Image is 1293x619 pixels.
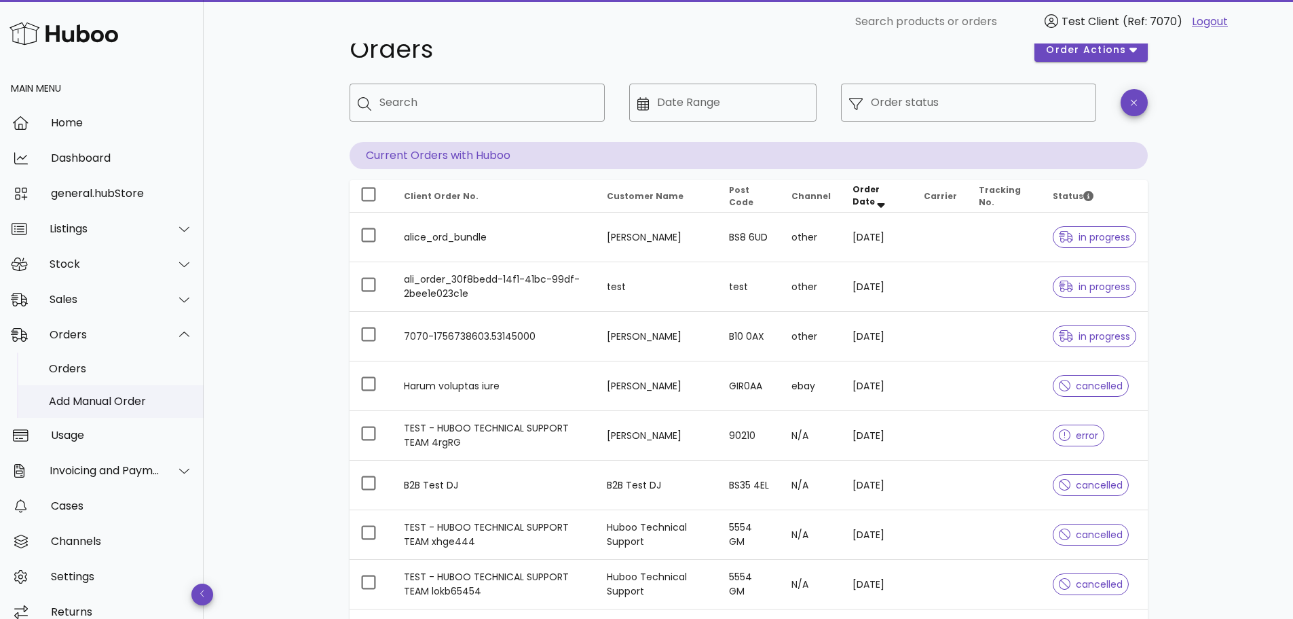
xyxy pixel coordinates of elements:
td: BS35 4EL [718,461,781,510]
th: Channel [781,180,842,213]
td: [DATE] [842,461,913,510]
th: Client Order No. [393,180,597,213]
td: alice_ord_bundle [393,213,597,262]
td: [PERSON_NAME] [596,361,717,411]
span: order actions [1045,43,1127,57]
td: TEST - HUBOO TECHNICAL SUPPORT TEAM xhge444 [393,510,597,560]
td: B2B Test DJ [596,461,717,510]
td: [PERSON_NAME] [596,312,717,361]
div: Returns [51,605,193,618]
span: Order Date [852,183,880,207]
button: order actions [1034,37,1147,62]
td: N/A [781,510,842,560]
div: general.hubStore [51,187,193,200]
span: Test Client [1062,14,1119,29]
td: GIR0AA [718,361,781,411]
span: in progress [1059,232,1131,242]
div: Sales [50,293,160,306]
span: (Ref: 7070) [1123,14,1182,29]
td: N/A [781,560,842,609]
td: [PERSON_NAME] [596,411,717,461]
span: Status [1053,190,1093,202]
th: Status [1042,180,1148,213]
div: Channels [51,535,193,548]
th: Post Code [718,180,781,213]
td: 7070-1756738603.53145000 [393,312,597,361]
span: in progress [1059,332,1131,341]
div: Stock [50,258,160,270]
span: cancelled [1059,580,1123,589]
td: [DATE] [842,510,913,560]
td: [DATE] [842,411,913,461]
div: Add Manual Order [49,395,193,408]
div: Cases [51,499,193,512]
div: Home [51,116,193,129]
div: Orders [50,328,160,341]
div: Usage [51,429,193,442]
td: TEST - HUBOO TECHNICAL SUPPORT TEAM 4rgRG [393,411,597,461]
td: B10 0AX [718,312,781,361]
td: Huboo Technical Support [596,560,717,609]
td: other [781,312,842,361]
div: Dashboard [51,152,193,164]
span: cancelled [1059,381,1123,391]
span: Tracking No. [979,184,1021,208]
td: test [596,262,717,312]
td: other [781,262,842,312]
td: 5554 GM [718,510,781,560]
td: B2B Test DJ [393,461,597,510]
span: Carrier [924,190,957,202]
td: TEST - HUBOO TECHNICAL SUPPORT TEAM lokb65454 [393,560,597,609]
td: other [781,213,842,262]
td: [DATE] [842,312,913,361]
img: Huboo Logo [10,19,118,48]
p: Current Orders with Huboo [350,142,1148,169]
td: 5554 GM [718,560,781,609]
span: cancelled [1059,530,1123,540]
span: in progress [1059,282,1131,291]
span: error [1059,431,1099,440]
th: Tracking No. [968,180,1042,213]
td: ali_order_30f8bedd-14f1-41bc-99df-2bee1e023c1e [393,262,597,312]
td: Harum voluptas iure [393,361,597,411]
td: [DATE] [842,560,913,609]
a: Logout [1192,14,1228,30]
div: Orders [49,362,193,375]
span: Customer Name [607,190,683,202]
td: [DATE] [842,361,913,411]
td: [DATE] [842,262,913,312]
td: 90210 [718,411,781,461]
th: Order Date: Sorted descending. Activate to remove sorting. [842,180,913,213]
td: [DATE] [842,213,913,262]
td: test [718,262,781,312]
span: Client Order No. [404,190,479,202]
td: [PERSON_NAME] [596,213,717,262]
h1: Orders [350,37,1019,62]
td: N/A [781,461,842,510]
td: N/A [781,411,842,461]
span: Channel [791,190,831,202]
span: cancelled [1059,480,1123,490]
td: BS8 6UD [718,213,781,262]
td: Huboo Technical Support [596,510,717,560]
div: Settings [51,570,193,583]
th: Carrier [913,180,968,213]
div: Invoicing and Payments [50,464,160,477]
th: Customer Name [596,180,717,213]
span: Post Code [729,184,753,208]
td: ebay [781,361,842,411]
div: Listings [50,222,160,235]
